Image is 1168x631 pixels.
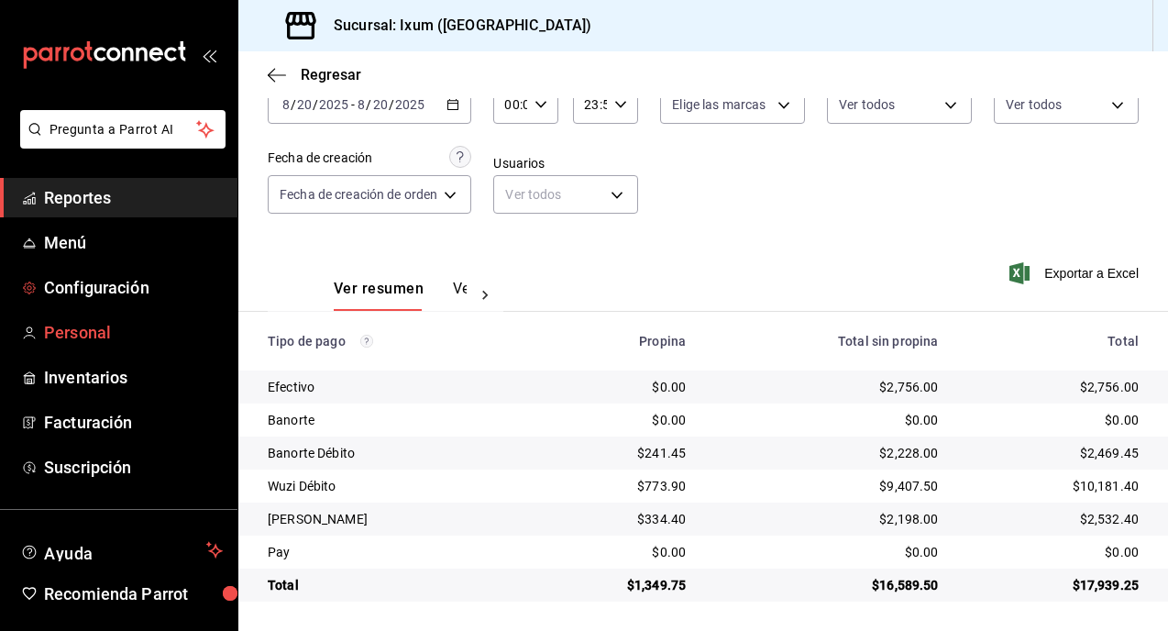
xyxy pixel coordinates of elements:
span: / [313,97,318,112]
span: Regresar [301,66,361,83]
div: Pay [268,543,514,561]
input: ---- [394,97,425,112]
div: $0.00 [544,411,686,429]
div: Fecha de creación [268,149,372,168]
span: Facturación [44,410,223,435]
div: $0.00 [544,543,686,561]
input: -- [372,97,389,112]
div: $0.00 [715,543,938,561]
div: [PERSON_NAME] [268,510,514,528]
div: Tipo de pago [268,334,514,349]
div: $1,349.75 [544,576,686,594]
div: Total [268,576,514,594]
div: navigation tabs [334,280,467,311]
span: Recomienda Parrot [44,581,223,606]
div: $0.00 [968,411,1139,429]
div: $0.00 [968,543,1139,561]
div: $0.00 [544,378,686,396]
span: Ver todos [1006,95,1062,114]
div: Total sin propina [715,334,938,349]
button: Pregunta a Parrot AI [20,110,226,149]
div: $9,407.50 [715,477,938,495]
span: Suscripción [44,455,223,480]
span: Personal [44,320,223,345]
a: Pregunta a Parrot AI [13,133,226,152]
div: Total [968,334,1139,349]
div: Efectivo [268,378,514,396]
div: $2,469.45 [968,444,1139,462]
input: -- [296,97,313,112]
h3: Sucursal: Ixum ([GEOGRAPHIC_DATA]) [319,15,591,37]
div: $16,589.50 [715,576,938,594]
input: -- [281,97,291,112]
span: - [351,97,355,112]
div: $773.90 [544,477,686,495]
span: Fecha de creación de orden [280,185,437,204]
div: Ver todos [493,175,638,214]
span: / [389,97,394,112]
span: Inventarios [44,365,223,390]
span: Ayuda [44,539,199,561]
div: $0.00 [715,411,938,429]
span: Elige las marcas [672,95,766,114]
svg: Los pagos realizados con Pay y otras terminales son montos brutos. [360,335,373,348]
span: / [366,97,371,112]
span: Ver todos [839,95,895,114]
div: $334.40 [544,510,686,528]
button: open_drawer_menu [202,48,216,62]
label: Usuarios [493,157,638,170]
div: $2,756.00 [715,378,938,396]
div: $2,228.00 [715,444,938,462]
div: $10,181.40 [968,477,1139,495]
div: Banorte Débito [268,444,514,462]
div: $17,939.25 [968,576,1139,594]
span: Menú [44,230,223,255]
input: ---- [318,97,349,112]
div: Banorte [268,411,514,429]
div: $2,198.00 [715,510,938,528]
div: $2,756.00 [968,378,1139,396]
span: Reportes [44,185,223,210]
input: -- [357,97,366,112]
button: Exportar a Excel [1013,262,1139,284]
div: Propina [544,334,686,349]
div: $2,532.40 [968,510,1139,528]
button: Ver pagos [453,280,522,311]
span: Pregunta a Parrot AI [50,120,197,139]
div: $241.45 [544,444,686,462]
button: Regresar [268,66,361,83]
button: Ver resumen [334,280,424,311]
span: / [291,97,296,112]
div: Wuzi Débito [268,477,514,495]
span: Configuración [44,275,223,300]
